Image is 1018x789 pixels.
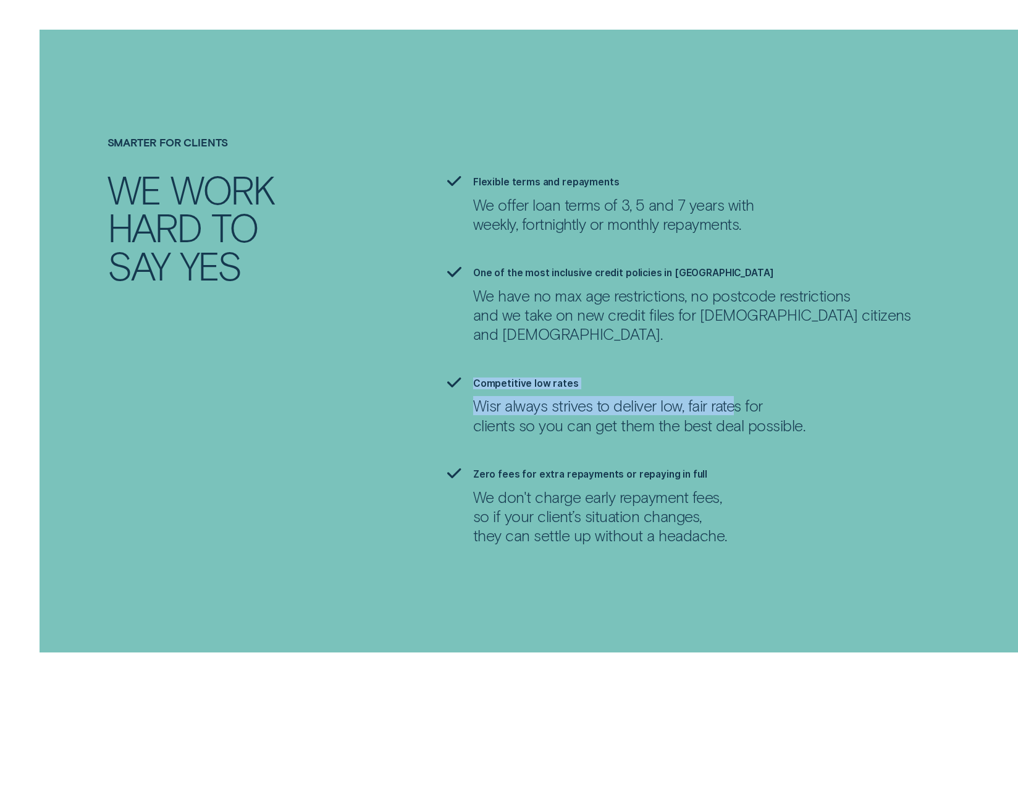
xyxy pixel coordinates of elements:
label: Flexible terms and repayments [473,176,620,188]
h2: We work hard to say yes [107,171,343,285]
label: Competitive low rates [473,378,579,389]
p: We don't charge early repayment fees, so if your client’s situation changes, they can settle up w... [473,487,727,546]
label: Zero fees for extra repayments or repaying in full [473,468,707,480]
label: One of the most inclusive credit policies in [GEOGRAPHIC_DATA] [473,267,774,279]
p: We offer loan terms of 3, 5 and 7 years with weekly, fortnightly or monthly repayments. [473,195,754,234]
h4: Smarter for clients [107,137,368,149]
p: We have no max age restrictions, no postcode restrictions and we take on new credit files for [DE... [473,286,911,344]
p: Wisr always strives to deliver low, fair rates for clients so you can get them the best deal poss... [473,396,805,435]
